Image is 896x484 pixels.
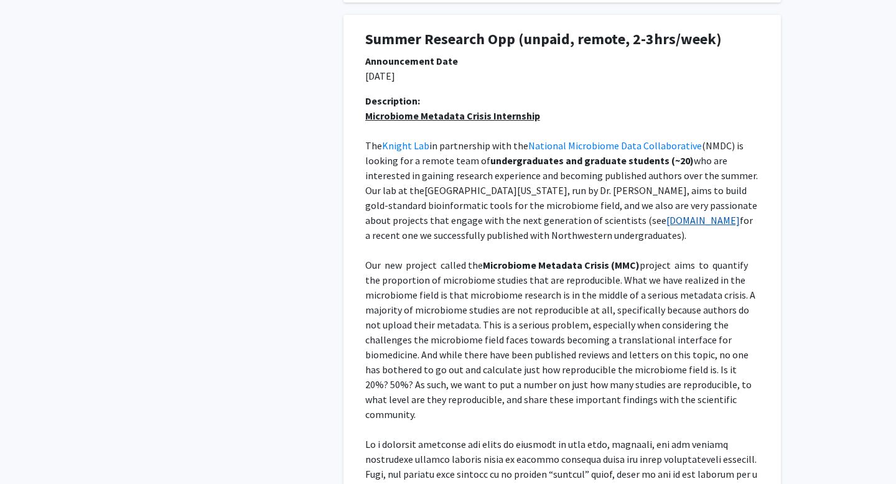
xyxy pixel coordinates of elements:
p: [DATE] [365,68,759,83]
strong: Microbiome Metadata Crisis (MMC) [483,259,640,271]
span: Our new project called the [365,259,483,271]
span: in partnership with the [429,139,528,152]
iframe: Chat [9,428,53,475]
a: [DOMAIN_NAME] [666,214,740,226]
u: Microbiome Metadata Crisis Internship [365,109,540,122]
h1: Summer Research Opp (unpaid, remote, 2-3hrs/week) [365,30,759,49]
span: , run by Dr. [PERSON_NAME], aims to build gold-standard bioinformatic tools for the microbiome fi... [365,184,759,226]
a: National Microbiome Data Collaborative [528,139,702,152]
div: Announcement Date [365,54,759,68]
strong: undergraduates and graduate students (~20) [490,154,694,167]
div: Description: [365,93,759,108]
a: Knight Lab [382,139,429,152]
p: [GEOGRAPHIC_DATA][US_STATE] [365,138,759,243]
span: who are interested in gaining research experience and becoming published authors over the summer.... [365,154,760,197]
span: The [365,139,382,152]
span: project aims to quantify the proportion of microbiome studies that are reproducible. What we have... [365,259,757,421]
